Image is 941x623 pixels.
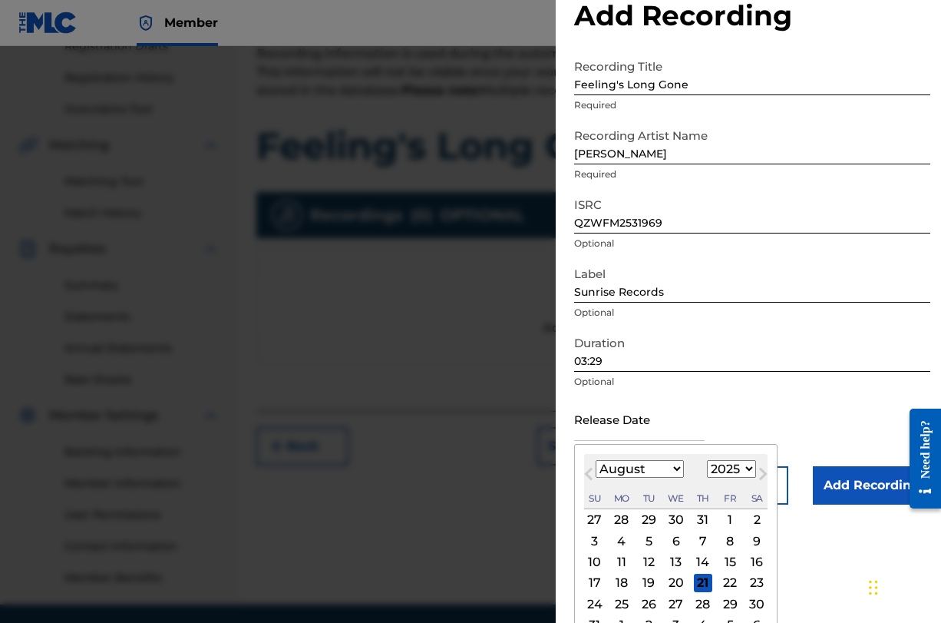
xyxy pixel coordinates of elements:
div: Choose Thursday, August 14th, 2025 [694,553,712,572]
div: Tuesday [639,489,658,508]
div: Choose Wednesday, August 6th, 2025 [667,532,685,550]
div: Choose Tuesday, August 26th, 2025 [639,595,658,613]
div: Choose Monday, August 18th, 2025 [612,574,631,592]
div: Choose Sunday, August 10th, 2025 [586,553,604,572]
span: Member [164,14,218,31]
div: Choose Sunday, July 27th, 2025 [586,511,604,529]
div: Choose Sunday, August 17th, 2025 [586,574,604,592]
p: Optional [574,375,930,389]
div: Choose Monday, August 4th, 2025 [612,532,631,550]
p: Required [574,98,930,112]
div: Choose Tuesday, August 19th, 2025 [639,574,658,592]
div: Friday [721,489,739,508]
div: Sunday [586,489,604,508]
img: MLC Logo [18,12,78,34]
div: Choose Saturday, August 16th, 2025 [748,553,766,572]
div: Choose Saturday, August 23rd, 2025 [748,574,766,592]
div: Choose Wednesday, August 20th, 2025 [667,574,685,592]
div: Choose Monday, July 28th, 2025 [612,511,631,529]
p: Required [574,167,930,181]
div: Choose Tuesday, August 12th, 2025 [639,553,658,572]
button: Next Month [751,465,775,489]
button: Previous Month [576,465,601,489]
div: Wednesday [667,489,685,508]
iframe: Resource Center [898,393,941,524]
div: Choose Friday, August 29th, 2025 [721,595,739,613]
p: Optional [574,306,930,320]
div: Choose Saturday, August 30th, 2025 [748,595,766,613]
div: Choose Wednesday, July 30th, 2025 [667,511,685,529]
div: Choose Monday, August 11th, 2025 [612,553,631,572]
div: Choose Thursday, August 7th, 2025 [694,532,712,550]
div: Choose Sunday, August 24th, 2025 [586,595,604,613]
div: Choose Sunday, August 3rd, 2025 [586,532,604,550]
div: Choose Friday, August 1st, 2025 [721,511,739,529]
div: Choose Friday, August 15th, 2025 [721,553,739,572]
div: Choose Wednesday, August 27th, 2025 [667,595,685,613]
div: Choose Friday, August 22nd, 2025 [721,574,739,592]
div: Thursday [694,489,712,508]
div: Choose Saturday, August 2nd, 2025 [748,511,766,529]
div: Choose Monday, August 25th, 2025 [612,595,631,613]
img: Top Rightsholder [137,14,155,32]
div: Choose Thursday, August 21st, 2025 [694,574,712,592]
div: Choose Thursday, July 31st, 2025 [694,511,712,529]
div: Choose Wednesday, August 13th, 2025 [667,553,685,572]
div: Choose Tuesday, August 5th, 2025 [639,532,658,550]
div: Drag [869,565,878,611]
p: Optional [574,237,930,250]
iframe: Chat Widget [864,549,941,623]
div: Choose Friday, August 8th, 2025 [721,532,739,550]
div: Monday [612,489,631,508]
div: Saturday [748,489,766,508]
div: Choose Saturday, August 9th, 2025 [748,532,766,550]
div: Choose Tuesday, July 29th, 2025 [639,511,658,529]
div: Choose Thursday, August 28th, 2025 [694,595,712,613]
